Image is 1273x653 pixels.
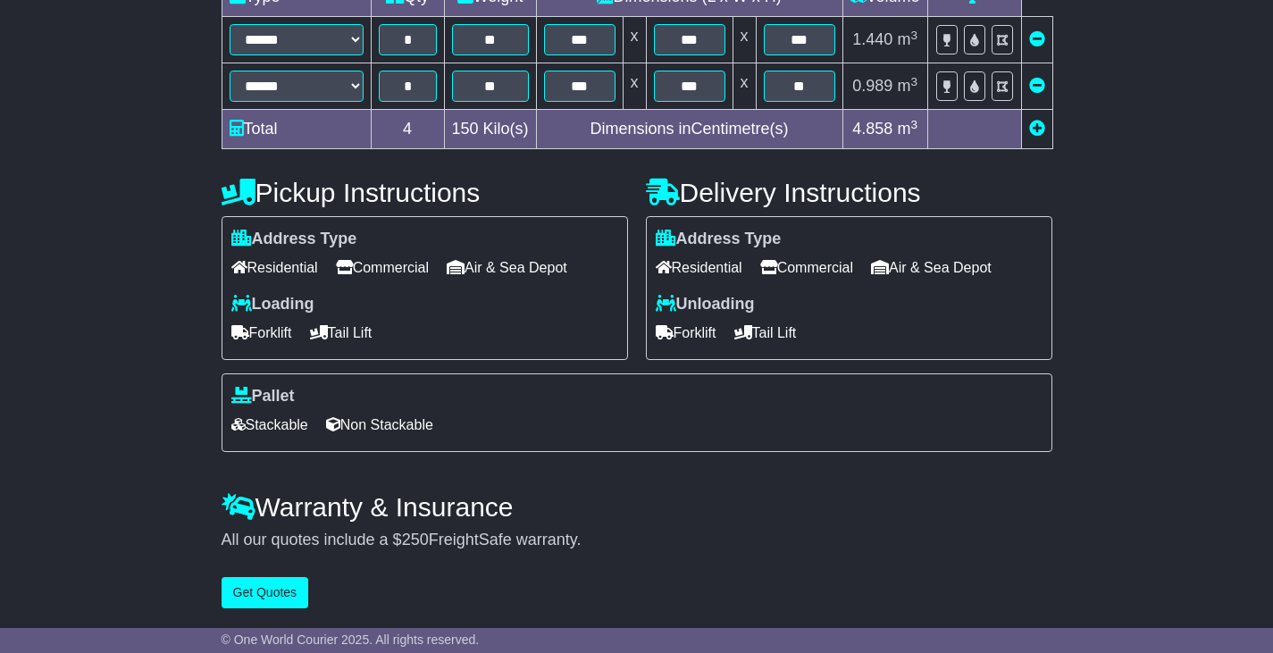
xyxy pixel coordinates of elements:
[222,492,1052,522] h4: Warranty & Insurance
[231,411,308,439] span: Stackable
[447,254,567,281] span: Air & Sea Depot
[336,254,429,281] span: Commercial
[852,120,892,138] span: 4.858
[734,319,797,347] span: Tail Lift
[536,110,842,149] td: Dimensions in Centimetre(s)
[371,110,444,149] td: 4
[222,577,309,608] button: Get Quotes
[871,254,992,281] span: Air & Sea Depot
[623,63,646,110] td: x
[656,319,716,347] span: Forklift
[910,75,917,88] sup: 3
[1029,120,1045,138] a: Add new item
[852,30,892,48] span: 1.440
[852,77,892,95] span: 0.989
[910,118,917,131] sup: 3
[646,178,1052,207] h4: Delivery Instructions
[222,531,1052,550] div: All our quotes include a $ FreightSafe warranty.
[897,30,917,48] span: m
[733,63,756,110] td: x
[231,319,292,347] span: Forklift
[402,531,429,548] span: 250
[733,17,756,63] td: x
[444,110,536,149] td: Kilo(s)
[222,178,628,207] h4: Pickup Instructions
[231,254,318,281] span: Residential
[656,254,742,281] span: Residential
[222,632,480,647] span: © One World Courier 2025. All rights reserved.
[231,230,357,249] label: Address Type
[760,254,853,281] span: Commercial
[452,120,479,138] span: 150
[656,230,782,249] label: Address Type
[623,17,646,63] td: x
[1029,30,1045,48] a: Remove this item
[910,29,917,42] sup: 3
[310,319,373,347] span: Tail Lift
[231,295,314,314] label: Loading
[1029,77,1045,95] a: Remove this item
[326,411,433,439] span: Non Stackable
[897,77,917,95] span: m
[231,387,295,406] label: Pallet
[897,120,917,138] span: m
[222,110,371,149] td: Total
[656,295,755,314] label: Unloading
